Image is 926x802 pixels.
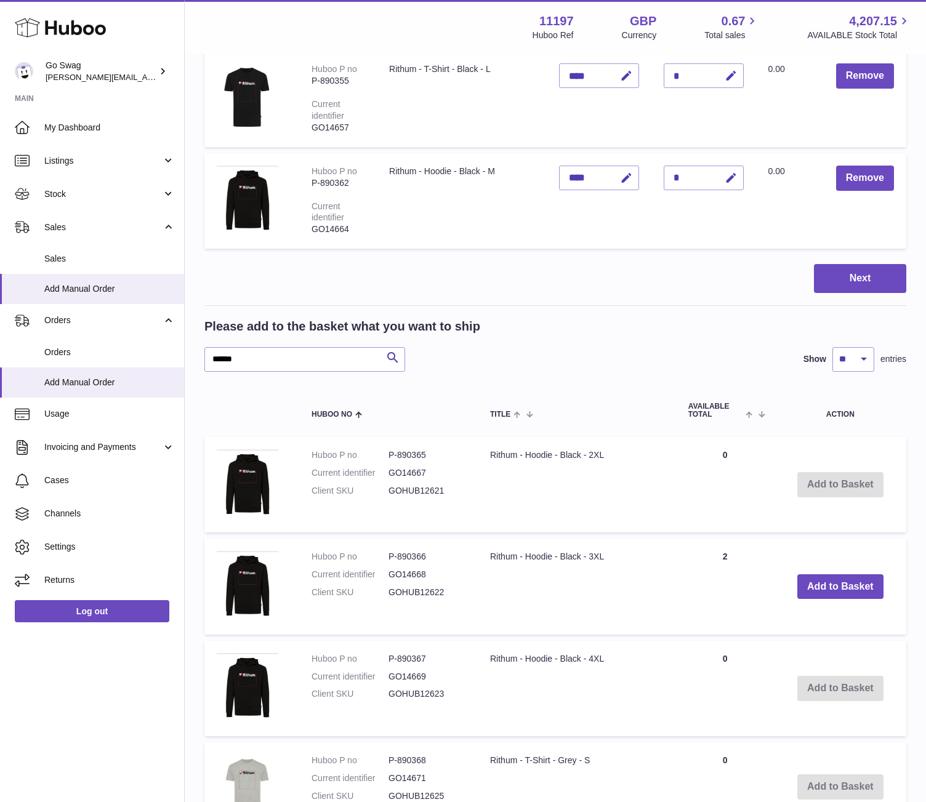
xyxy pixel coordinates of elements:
[389,688,465,700] dd: GOHUB12623
[389,671,465,683] dd: GO14669
[389,467,465,479] dd: GO14667
[389,653,465,665] dd: P-890367
[676,437,775,532] td: 0
[44,188,162,200] span: Stock
[312,755,389,766] dt: Huboo P no
[44,315,162,326] span: Orders
[44,408,175,420] span: Usage
[312,166,357,176] div: Huboo P no
[312,671,389,683] dt: Current identifier
[44,475,175,486] span: Cases
[204,318,480,335] h2: Please add to the basket what you want to ship
[630,13,656,30] strong: GBP
[768,64,785,74] span: 0.00
[217,449,278,517] img: Rithum - Hoodie - Black - 2XL
[814,264,906,293] button: Next
[312,122,364,134] div: GO14657
[312,449,389,461] dt: Huboo P no
[478,539,676,634] td: Rithum - Hoodie - Black - 3XL
[312,485,389,497] dt: Client SKU
[312,64,357,74] div: Huboo P no
[312,411,352,419] span: Huboo no
[775,390,906,431] th: Action
[722,13,746,30] span: 0.67
[44,541,175,553] span: Settings
[797,574,884,599] button: Add to Basket
[15,62,33,81] img: leigh@goswag.com
[704,30,759,41] span: Total sales
[44,441,162,453] span: Invoicing and Payments
[389,449,465,461] dd: P-890365
[377,51,546,147] td: Rithum - T-Shirt - Black - L
[44,253,175,265] span: Sales
[44,222,162,233] span: Sales
[676,539,775,634] td: 2
[312,99,344,121] div: Current identifier
[389,551,465,563] dd: P-890366
[533,30,574,41] div: Huboo Ref
[44,347,175,358] span: Orders
[880,353,906,365] span: entries
[807,13,911,41] a: 4,207.15 AVAILABLE Stock Total
[44,155,162,167] span: Listings
[312,790,389,802] dt: Client SKU
[312,201,344,223] div: Current identifier
[849,13,897,30] span: 4,207.15
[478,437,676,532] td: Rithum - Hoodie - Black - 2XL
[539,13,574,30] strong: 11197
[312,467,389,479] dt: Current identifier
[44,508,175,519] span: Channels
[312,653,389,665] dt: Huboo P no
[676,641,775,736] td: 0
[377,153,546,249] td: Rithum - Hoodie - Black - M
[217,166,278,233] img: Rithum - Hoodie - Black - M
[44,377,175,388] span: Add Manual Order
[312,688,389,700] dt: Client SKU
[704,13,759,41] a: 0.67 Total sales
[836,63,894,89] button: Remove
[46,72,247,82] span: [PERSON_NAME][EMAIL_ADDRESS][DOMAIN_NAME]
[312,569,389,580] dt: Current identifier
[312,587,389,598] dt: Client SKU
[389,772,465,784] dd: GO14671
[389,790,465,802] dd: GOHUB12625
[836,166,894,191] button: Remove
[15,600,169,622] a: Log out
[622,30,657,41] div: Currency
[478,641,676,736] td: Rithum - Hoodie - Black - 4XL
[312,551,389,563] dt: Huboo P no
[768,166,785,176] span: 0.00
[44,122,175,134] span: My Dashboard
[312,772,389,784] dt: Current identifier
[389,485,465,497] dd: GOHUB12621
[312,223,364,235] div: GO14664
[688,403,743,419] span: AVAILABLE Total
[490,411,510,419] span: Title
[803,353,826,365] label: Show
[807,30,911,41] span: AVAILABLE Stock Total
[389,587,465,598] dd: GOHUB12622
[217,63,278,132] img: Rithum - T-Shirt - Black - L
[46,60,156,83] div: Go Swag
[312,177,364,189] div: P-890362
[217,551,278,619] img: Rithum - Hoodie - Black - 3XL
[217,653,278,721] img: Rithum - Hoodie - Black - 4XL
[312,75,364,87] div: P-890355
[389,755,465,766] dd: P-890368
[44,574,175,586] span: Returns
[389,569,465,580] dd: GO14668
[44,283,175,295] span: Add Manual Order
